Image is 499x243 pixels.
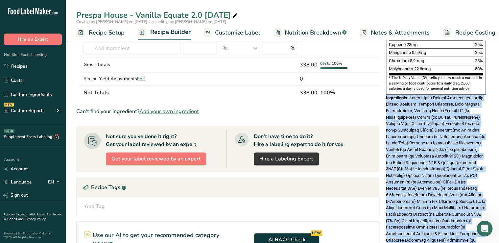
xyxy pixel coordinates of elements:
[298,85,319,99] th: 338.00
[84,203,105,210] div: Add Tag
[76,108,379,115] div: Can't find your ingredient?
[475,58,483,63] span: 25%
[443,25,495,40] a: Recipe Costing
[320,61,326,66] span: 0%
[29,212,36,217] a: FAQ .
[76,19,226,24] span: Created by [PERSON_NAME] on [DATE], Last edited by [PERSON_NAME] on [DATE]
[477,221,492,236] iframe: Intercom live chat
[300,75,318,83] div: 0
[254,133,344,148] div: Don't have time to do it? Hire a labeling expert to do it for you
[204,25,260,40] a: Customize Label
[76,25,125,40] a: Recipe Setup
[4,212,27,217] a: Hire an Expert .
[76,9,239,21] div: Prespa House - Vanilla Equate 2.0 [DATE]
[360,25,430,40] a: Notes & Attachments
[36,212,52,217] a: About Us .
[4,212,61,221] a: Terms & Conditions .
[389,75,483,91] section: * The % Daily Value (DV) tells you how much a nutrient in a serving of food contributes to a dail...
[4,129,14,133] div: BETA
[254,152,319,165] a: Hire a Labeling Expert
[475,66,483,71] span: 50%
[83,75,180,82] div: Recipe Yield Adjustments
[150,28,191,36] span: Recipe Builder
[319,85,349,99] th: 100%
[4,107,45,114] div: Custom Reports
[106,152,206,165] button: Get your label reviewed by an expert
[4,231,62,239] div: Powered By FoodLabelMaker © 2025 All Rights Reserved
[389,50,411,55] span: Manganese
[311,230,322,236] div: NEW
[77,178,379,197] div: Recipe Tags
[389,66,413,71] span: Molybdenum
[327,61,342,66] span: to 100%
[455,28,495,37] span: Recipe Costing
[475,42,483,47] span: 25%
[4,103,14,107] div: NEW
[371,28,430,37] span: Notes & Attachments
[300,61,318,69] div: 338.00
[139,108,199,115] span: Add your own ingredient
[215,28,260,37] span: Customize Label
[386,95,409,100] span: Ingredients:
[389,42,402,47] span: Copper
[4,34,62,45] button: Hire an Expert
[475,50,483,55] span: 25%
[285,28,341,37] span: Nutrition Breakdown
[83,42,180,55] input: Add Ingredient
[106,133,196,148] div: Not sure you've done it right? Get your label reviewed by an expert
[48,178,62,186] div: EN
[138,25,191,40] a: Recipe Builder
[410,58,424,63] span: 8.9mcg
[82,85,298,99] th: Net Totals
[414,66,431,71] span: 22.8mcg
[25,217,46,221] a: Privacy Policy
[403,42,417,47] span: 0.23mg
[4,176,32,188] a: Language
[389,58,409,63] span: Chromium
[111,155,201,163] span: Get your label reviewed by an expert
[89,28,125,37] span: Recipe Setup
[412,50,426,55] span: 0.59mg
[83,61,180,68] div: Gross Totals
[273,25,346,40] a: Nutrition Breakdown
[137,76,145,82] span: Edit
